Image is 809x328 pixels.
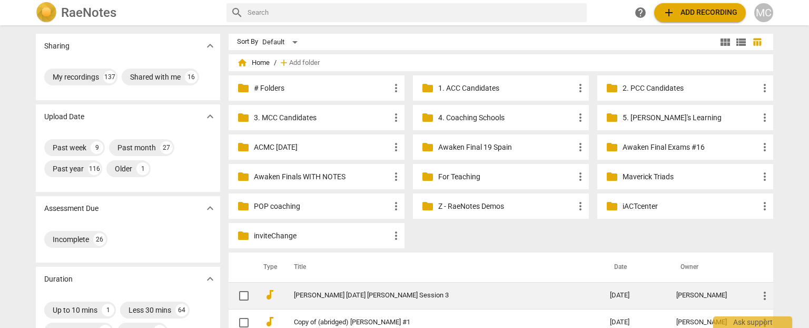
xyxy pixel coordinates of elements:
[115,163,132,174] div: Older
[53,234,89,245] div: Incomplete
[53,142,86,153] div: Past week
[53,72,99,82] div: My recordings
[44,41,70,52] p: Sharing
[421,111,434,124] span: folder
[237,57,270,68] span: Home
[237,38,258,46] div: Sort By
[254,230,390,242] p: inviteChange
[279,57,289,68] span: add
[254,83,390,94] p: # Folders
[262,34,301,51] div: Default
[623,201,758,212] p: iACTcenter
[421,141,434,153] span: folder
[130,72,181,82] div: Shared with me
[606,111,618,124] span: folder
[255,253,281,282] th: Type
[237,141,250,153] span: folder
[758,111,771,124] span: more_vert
[117,142,156,153] div: Past month
[44,203,98,214] p: Assessment Due
[91,141,103,154] div: 9
[574,200,587,213] span: more_vert
[390,82,402,94] span: more_vert
[231,6,243,19] span: search
[663,6,737,19] span: Add recording
[237,200,250,213] span: folder
[438,83,574,94] p: 1. ACC Candidates
[623,142,758,153] p: Awaken Final Exams #16
[623,171,758,182] p: Maverick Triads
[654,3,746,22] button: Upload
[574,111,587,124] span: more_vert
[758,170,771,183] span: more_vert
[202,271,218,287] button: Show more
[102,304,114,316] div: 1
[676,319,742,326] div: [PERSON_NAME]
[88,162,101,175] div: 116
[103,71,116,83] div: 137
[634,6,647,19] span: help
[136,162,149,175] div: 1
[574,82,587,94] span: more_vert
[254,201,390,212] p: POP coaching
[237,229,250,242] span: folder
[53,305,97,315] div: Up to 10 mins
[204,273,216,285] span: expand_more
[438,112,574,123] p: 4. Coaching Schools
[758,141,771,153] span: more_vert
[421,200,434,213] span: folder
[294,292,572,300] a: [PERSON_NAME] [DATE] [PERSON_NAME] Session 3
[390,170,402,183] span: more_vert
[713,316,792,328] div: Ask support
[749,34,765,50] button: Table view
[237,111,250,124] span: folder
[53,163,84,174] div: Past year
[274,59,277,67] span: /
[237,82,250,94] span: folder
[606,200,618,213] span: folder
[421,170,434,183] span: folder
[254,142,390,153] p: ACMC June 2025
[254,171,390,182] p: Awaken Finals WITH NOTES
[390,141,402,153] span: more_vert
[61,5,116,20] h2: RaeNotes
[717,34,733,50] button: Tile view
[601,253,668,282] th: Date
[36,2,57,23] img: Logo
[668,253,750,282] th: Owner
[606,82,618,94] span: folder
[36,2,218,23] a: LogoRaeNotes
[421,82,434,94] span: folder
[663,6,675,19] span: add
[202,38,218,54] button: Show more
[754,3,773,22] button: MC
[438,142,574,153] p: Awaken Final 19 Spain
[289,59,320,67] span: Add folder
[175,304,188,316] div: 64
[623,83,758,94] p: 2. PCC Candidates
[438,201,574,212] p: Z - RaeNotes Demos
[438,171,574,182] p: For Teaching
[93,233,106,246] div: 26
[254,112,390,123] p: 3. MCC Candidates
[574,170,587,183] span: more_vert
[758,82,771,94] span: more_vert
[44,111,84,122] p: Upload Date
[129,305,171,315] div: Less 30 mins
[204,110,216,123] span: expand_more
[676,292,742,300] div: [PERSON_NAME]
[752,37,762,47] span: table_chart
[390,111,402,124] span: more_vert
[623,112,758,123] p: 5. Matthew's Learning
[294,319,572,326] a: Copy of (abridged) [PERSON_NAME] #1
[263,288,276,301] span: audiotrack
[281,253,601,282] th: Title
[758,200,771,213] span: more_vert
[606,141,618,153] span: folder
[390,200,402,213] span: more_vert
[735,36,747,49] span: view_list
[263,315,276,328] span: audiotrack
[204,40,216,52] span: expand_more
[606,170,618,183] span: folder
[390,229,402,242] span: more_vert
